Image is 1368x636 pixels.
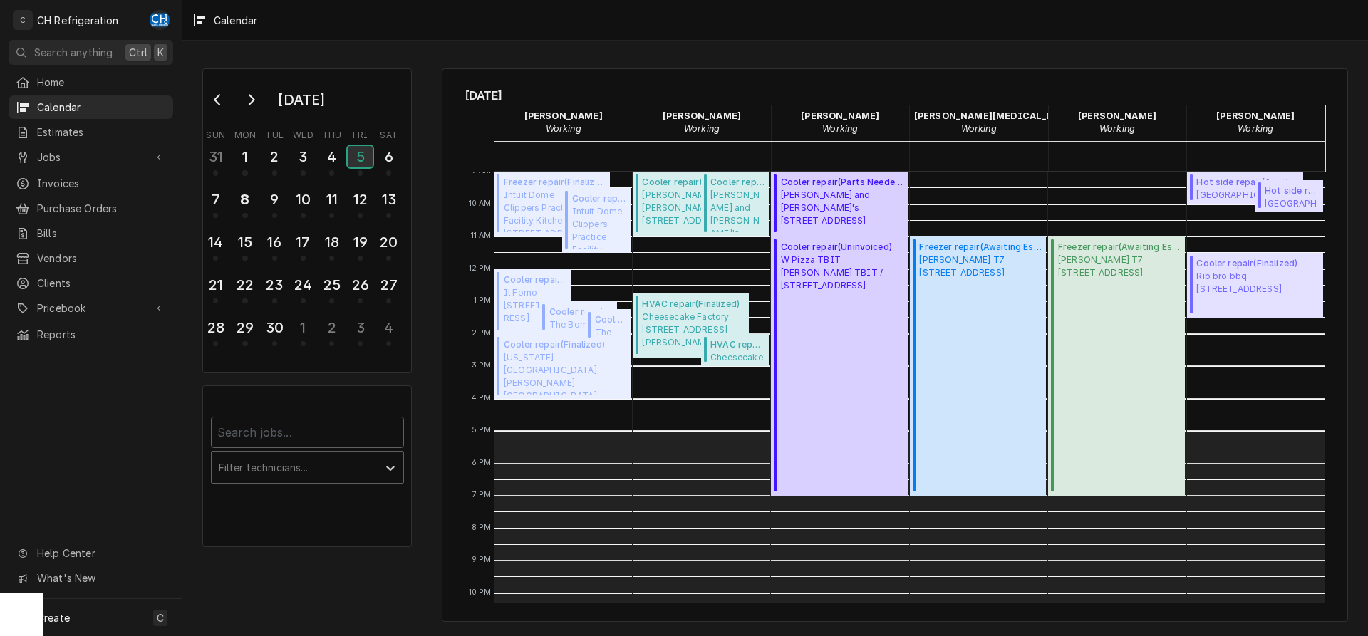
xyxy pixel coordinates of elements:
div: Hot side repair(Awaiting (Ordered) Parts)[GEOGRAPHIC_DATA]1899 Dining Hall / [STREET_ADDRESS] [1187,172,1303,204]
span: Cooler repair ( Parts Needed/Research ) [710,176,765,189]
div: 2 [321,317,343,338]
div: Cooler repair(Parts Needed/Research)[PERSON_NAME] and [PERSON_NAME]'s[STREET_ADDRESS] [771,172,907,236]
strong: [PERSON_NAME] [1078,110,1156,121]
div: [Service] Cooler repair Rib bro bbq 2300 SE Bristol St C, Newport Beach, CA 92660 ID: JOB-1895 St... [1187,253,1324,318]
div: 19 [349,231,371,253]
a: Go to Help Center [9,541,173,565]
div: 27 [378,274,400,296]
span: The Bombay [PERSON_NAME] Company [STREET_ADDRESS][PERSON_NAME] [549,318,613,330]
span: Bills [37,226,166,241]
a: Estimates [9,120,173,144]
th: Monday [230,125,260,142]
span: Create [37,612,70,624]
div: [Service] HVAC repair Cheesecake Factory 364 N Beverly Dr, Beverly Hills, CA 90210 ID: JOB-1873 S... [633,293,749,358]
div: 7 [204,189,227,210]
em: Working [546,123,581,134]
div: [Service] Hot side repair Azusa Pacific University 1899 Dining Hall / 901 E Alosta Ave, Azusa, CA... [1187,172,1303,204]
span: [PERSON_NAME] T7 [STREET_ADDRESS] [919,254,1042,279]
div: 21 [204,274,227,296]
div: HVAC repair(Estimate Needed)Cheesecake Factory[STREET_ADDRESS][PERSON_NAME] [701,334,769,367]
div: [Service] Freezer repair Wolfgang Puck T7 7 World Way, Los Angeles, CA 90045 ID: JOB-1869 Status:... [910,236,1046,496]
div: 4 [321,146,343,167]
span: HVAC repair ( Finalized ) [642,298,744,311]
div: Cooler repair(Parts Needed/Research)[PERSON_NAME] and [PERSON_NAME]'s[STREET_ADDRESS] [701,172,769,236]
span: W Pizza TBIT [PERSON_NAME] TBIT / [STREET_ADDRESS] [781,254,903,292]
span: Intuit Dome Clippers Practice Facility Kitchen / [STREET_ADDRESS] [572,205,626,249]
a: Vendors [9,246,173,270]
div: 1 [234,146,256,167]
div: Freezer repair(Awaiting Estimate Approval)[PERSON_NAME] T7[STREET_ADDRESS] [910,236,1046,496]
div: 17 [292,231,314,253]
span: Invoices [37,176,166,191]
span: 9 AM [468,165,495,177]
div: Freezer repair(Finalized)Intuit DomeClippers Practice Facility Kitchen / [STREET_ADDRESS] [494,172,611,236]
div: 16 [264,231,286,253]
a: Invoices [9,172,173,195]
div: C [13,10,33,30]
span: Freezer repair ( Awaiting Estimate Approval ) [1058,241,1181,254]
div: 5 [348,146,373,167]
span: 9 PM [468,554,495,565]
div: 24 [292,274,314,296]
div: 20 [378,231,400,253]
div: 9 [264,189,286,210]
div: 4 [378,317,400,338]
span: Il Forno [STREET_ADDRESS] [504,286,567,325]
em: Working [1238,123,1273,134]
div: HVAC repair(Finalized)Cheesecake Factory[STREET_ADDRESS][PERSON_NAME] [633,293,749,358]
button: Go to previous month [204,88,232,111]
div: [Service] Freezer repair Intuit Dome Clippers Practice Facility Kitchen / 3846 W Century Blvd, In... [494,172,611,236]
span: Purchase Orders [37,201,166,216]
span: Pricebook [37,301,145,316]
div: Moises Melena - Working [909,105,1047,140]
div: [Service] Cooler repair California State University, Dominguez Hills 1000 E Victoria St, Carson, ... [494,334,631,399]
div: Calendar Calendar [442,68,1348,622]
span: Search anything [34,45,113,60]
div: [Service] Cooler repair The Bombay Frankie Company 6000 Sepulveda Blvd Suite 1601, Culver City, C... [539,301,616,334]
span: C [157,610,164,625]
span: Calendar [37,100,166,115]
th: Wednesday [289,125,317,142]
div: 6 [378,146,400,167]
a: Go to Jobs [9,145,173,169]
span: 3 PM [468,360,495,371]
div: Cooler repair(Finalized)Il Forno[STREET_ADDRESS] [494,269,571,334]
span: Cooler repair ( Finalized ) [1196,257,1297,270]
a: Calendar [9,95,173,119]
div: 8 [234,189,256,210]
div: [Service] HVAC repair Cheesecake Factory 364 N Beverly Dr, Beverly Hills, CA 90210 ID: JOB-1872 S... [701,334,769,367]
span: Hot side repair ( Awaiting Estimate Approval ) [1265,184,1319,197]
span: Hot side repair ( Awaiting (Ordered) Parts ) [1196,176,1298,189]
div: 2 [264,146,286,167]
span: [PERSON_NAME] T7 [STREET_ADDRESS] [1058,254,1181,279]
div: 10 [292,189,314,210]
span: 12 PM [465,263,495,274]
div: Cooler repair(Finalized)Intuit DomeClippers Practice Facility Kitchen / [STREET_ADDRESS] [562,188,631,253]
div: Hot side repair(Awaiting Estimate Approval)[GEOGRAPHIC_DATA]1899 Dining Hall / [STREET_ADDRESS] [1255,180,1324,213]
div: Cooler repair(Uninvoiced)W Pizza TBIT[PERSON_NAME] TBIT / [STREET_ADDRESS] [771,236,907,496]
span: Cooler repair ( Uninvoiced ) [781,241,903,254]
div: 31 [204,146,227,167]
em: Working [961,123,997,134]
span: 6 PM [468,457,495,469]
span: 11 AM [467,230,495,241]
strong: [PERSON_NAME] [524,110,603,121]
span: 5 PM [468,424,495,436]
span: [US_STATE][GEOGRAPHIC_DATA], [PERSON_NAME][GEOGRAPHIC_DATA] [STREET_ADDRESS] [504,351,626,395]
span: [GEOGRAPHIC_DATA] 1899 Dining Hall / [STREET_ADDRESS] [1196,189,1298,200]
span: Reports [37,327,166,342]
div: Cooler repair(Finalized)[US_STATE][GEOGRAPHIC_DATA], [PERSON_NAME][GEOGRAPHIC_DATA][STREET_ADDRESS] [494,334,631,399]
span: HVAC repair ( Estimate Needed ) [710,338,765,351]
div: 29 [234,317,256,338]
em: Working [822,123,858,134]
div: 11 [321,189,343,210]
span: Cooler repair ( Finalized ) [504,338,626,351]
span: Cooler repair ( Parts Needed/Research ) [781,176,903,189]
span: Clients [37,276,166,291]
a: Clients [9,271,173,295]
span: Freezer repair ( Finalized ) [504,176,606,189]
div: [Service] Cooler repair Nick and Stef's 330 S Hope St, Los Angeles, CA 90071 ID: JOB-1805 Status:... [771,172,907,236]
span: [PERSON_NAME] and [PERSON_NAME]'s [STREET_ADDRESS] [710,189,765,232]
span: 10 PM [465,587,495,598]
div: Steven Hiraga - Working [1186,105,1325,140]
